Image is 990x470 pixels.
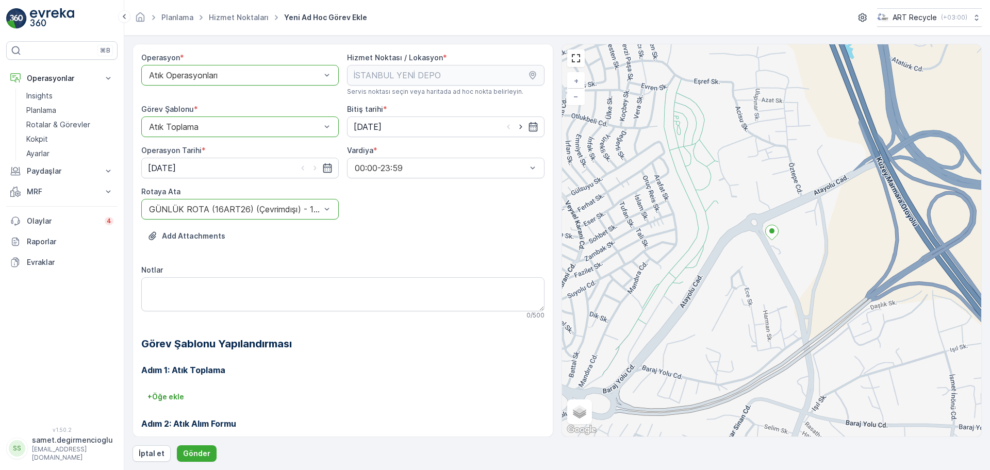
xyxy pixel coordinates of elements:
[6,435,118,462] button: SSsamet.degirmencioglu[EMAIL_ADDRESS][DOMAIN_NAME]
[133,445,171,462] button: İptal et
[22,89,118,103] a: Insights
[26,134,48,144] p: Kokpit
[141,265,163,274] label: Notlar
[347,116,544,137] input: dd/mm/yyyy
[141,53,180,62] label: Operasyon
[27,187,97,197] p: MRF
[27,257,113,267] p: Evraklar
[6,161,118,181] button: Paydaşlar
[282,12,369,23] span: Yeni Ad Hoc Görev Ekle
[347,88,523,96] span: Servis noktası seçin veya haritada ad hoc nokta belirleyin.
[22,117,118,132] a: Rotalar & Görevler
[32,445,113,462] p: [EMAIL_ADDRESS][DOMAIN_NAME]
[30,8,74,29] img: logo_light-DOdMpM7g.png
[27,166,97,176] p: Paydaşlar
[209,13,269,22] a: Hizmet Noktaları
[574,76,579,85] span: +
[565,423,599,437] a: Bu bölgeyi Google Haritalar'da açın (yeni pencerede açılır)
[347,146,373,155] label: Vardiya
[568,73,584,89] a: Yakınlaştır
[22,103,118,117] a: Planlama
[141,364,544,376] h3: Adım 1: Atık Toplama
[141,146,202,155] label: Operasyon Tarihi
[177,445,217,462] button: Gönder
[139,448,164,459] p: İptal et
[568,400,591,423] a: Layers
[9,440,25,457] div: SS
[573,92,579,100] span: −
[26,91,53,101] p: Insights
[27,73,97,83] p: Operasyonlar
[100,46,110,55] p: ⌘B
[141,417,544,430] h3: Adım 2: Atık Alım Formu
[6,211,118,231] a: Olaylar4
[22,132,118,146] a: Kokpit
[147,392,184,402] p: + Öğe ekle
[6,8,27,29] img: logo
[347,53,443,62] label: Hizmet Noktası / Lokasyon
[568,89,584,104] a: Uzaklaştır
[26,105,56,115] p: Planlama
[568,51,584,66] a: View Fullscreen
[141,187,180,196] label: Rotaya Ata
[107,217,111,225] p: 4
[26,148,49,159] p: Ayarlar
[141,105,194,113] label: Görev Şablonu
[27,237,113,247] p: Raporlar
[941,13,967,22] p: ( +03:00 )
[183,448,210,459] p: Gönder
[22,146,118,161] a: Ayarlar
[135,15,146,24] a: Ana Sayfa
[141,389,190,405] button: +Öğe ekle
[141,336,544,351] h2: Görev Şablonu Yapılandırması
[877,12,888,23] img: image_23.png
[6,181,118,202] button: MRF
[32,435,113,445] p: samet.degirmencioglu
[347,65,544,86] input: İSTANBUL YENİ DEPO
[6,252,118,273] a: Evraklar
[162,231,225,241] p: Add Attachments
[565,423,599,437] img: Google
[141,158,339,178] input: dd/mm/yyyy
[877,8,982,27] button: ART Recycle(+03:00)
[161,13,193,22] a: Planlama
[27,216,98,226] p: Olaylar
[26,120,90,130] p: Rotalar & Görevler
[526,311,544,320] p: 0 / 500
[347,105,383,113] label: Bitiş tarihi
[6,427,118,433] span: v 1.50.2
[6,231,118,252] a: Raporlar
[893,12,937,23] p: ART Recycle
[141,228,232,244] button: Dosya Yükle
[6,68,118,89] button: Operasyonlar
